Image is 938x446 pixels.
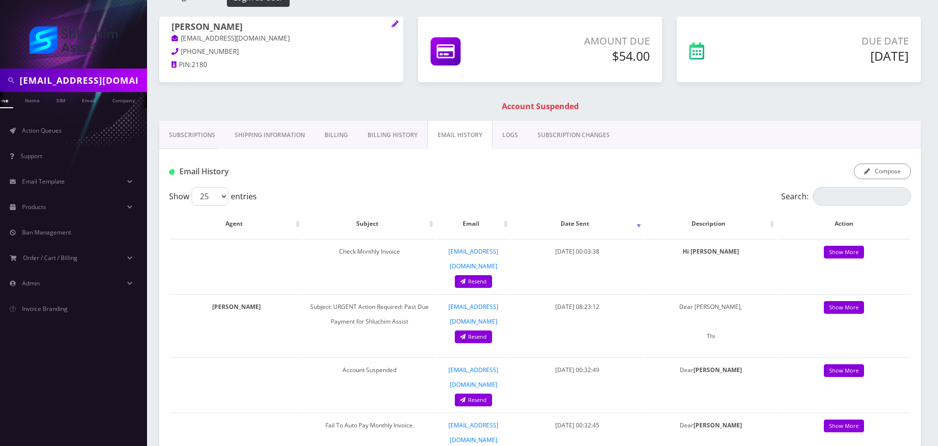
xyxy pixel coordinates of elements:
strong: [PERSON_NAME] [693,366,742,374]
span: Admin [22,279,40,287]
h1: Account Suspended [162,102,918,111]
span: 2180 [192,60,207,69]
h5: $54.00 [528,48,650,63]
input: Search: [813,187,911,206]
a: Billing [315,121,358,149]
a: SIM [51,92,70,107]
a: Shipping Information [225,121,315,149]
p: Dear [PERSON_NAME], Thi [649,300,772,344]
strong: Hi [PERSON_NAME] [683,247,739,256]
a: Email [77,92,100,107]
th: Email: activate to sort column ascending [437,210,510,238]
span: [DATE] 00:32:45 [555,421,599,429]
a: Subscriptions [159,121,225,149]
strong: [PERSON_NAME] [693,421,742,429]
p: Amount Due [528,34,650,48]
input: Search in Company [20,71,145,90]
span: Email Template [22,177,65,186]
label: Show entries [169,187,257,206]
h1: [PERSON_NAME] [172,22,391,33]
a: [EMAIL_ADDRESS][DOMAIN_NAME] [448,303,498,326]
select: Showentries [192,187,228,206]
a: Resend [455,394,492,407]
span: Support [21,152,42,160]
a: Resend [455,275,492,288]
span: [DATE] 08:23:12 [555,303,599,311]
th: Description: activate to sort column ascending [644,210,777,238]
span: [DATE] 00:03:38 [555,247,599,256]
h5: [DATE] [767,48,909,63]
a: [EMAIL_ADDRESS][DOMAIN_NAME] [448,366,498,389]
a: Name [20,92,45,107]
button: Compose [854,164,911,179]
span: Action Queues [22,126,62,135]
a: Show More [824,420,864,433]
a: [EMAIL_ADDRESS][DOMAIN_NAME] [448,421,498,444]
a: PIN: [172,60,192,70]
td: Account Suspended [303,357,436,412]
span: Products [22,203,46,211]
a: [EMAIL_ADDRESS][DOMAIN_NAME] [448,247,498,270]
a: [EMAIL_ADDRESS][DOMAIN_NAME] [172,34,290,44]
h1: Email History [169,167,407,176]
a: Show More [824,246,864,259]
a: Resend [455,330,492,344]
a: Show More [824,364,864,377]
span: Order / Cart / Billing [23,254,77,262]
p: Dear [649,363,772,377]
strong: [PERSON_NAME] [212,303,261,311]
img: Shluchim Assist [29,26,118,54]
a: SUBSCRIPTION CHANGES [528,121,619,149]
th: Date Sent: activate to sort column ascending [511,210,643,238]
th: Agent: activate to sort column ascending [170,210,302,238]
a: EMAIL HISTORY [427,121,493,149]
a: Company [107,92,140,107]
td: Check Monthly Invoice [303,239,436,293]
span: Invoice Branding [22,305,68,313]
th: Action [778,210,910,238]
a: Show More [824,301,864,314]
a: LOGS [493,121,528,149]
span: [DATE] 00:32:49 [555,366,599,374]
td: Subject: URGENT Action Required: Past Due Payment for Shluchim Assist [303,294,436,356]
span: Ban Management [22,228,71,236]
a: Billing History [358,121,427,149]
span: [PHONE_NUMBER] [181,47,239,56]
label: Search: [781,187,911,206]
th: Subject: activate to sort column ascending [303,210,436,238]
p: Due Date [767,34,909,48]
p: Dear [649,418,772,433]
